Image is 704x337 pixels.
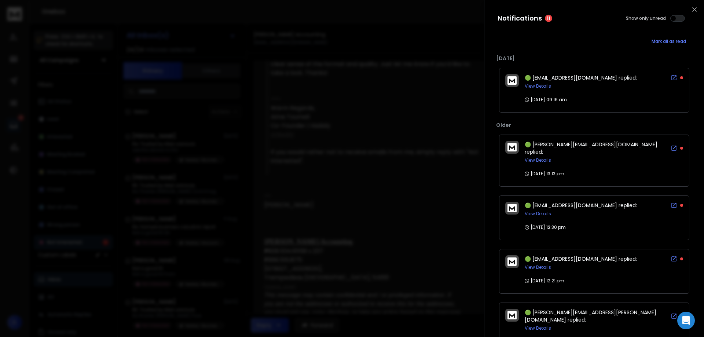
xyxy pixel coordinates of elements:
span: 🟢 [EMAIL_ADDRESS][DOMAIN_NAME] replied: [525,202,637,209]
button: View Details [525,325,551,331]
p: [DATE] 13:13 pm [525,171,564,177]
p: [DATE] 09:16 am [525,97,567,103]
img: logo [507,204,517,212]
img: logo [507,76,517,85]
p: [DATE] [496,55,692,62]
label: Show only unread [626,15,666,21]
span: 11 [545,15,552,22]
h3: Notifications [498,13,542,23]
button: View Details [525,211,551,217]
img: logo [507,311,517,319]
img: logo [507,143,517,151]
button: View Details [525,264,551,270]
span: Mark all as read [652,39,686,44]
button: View Details [525,157,551,163]
p: [DATE] 12:30 pm [525,224,566,230]
span: 🟢 [PERSON_NAME][EMAIL_ADDRESS][DOMAIN_NAME] replied: [525,141,657,155]
button: Mark all as read [642,34,695,49]
span: 🟢 [EMAIL_ADDRESS][DOMAIN_NAME] replied: [525,255,637,263]
p: Older [496,121,692,129]
span: 🟢 [PERSON_NAME][EMAIL_ADDRESS][PERSON_NAME][DOMAIN_NAME] replied: [525,309,656,323]
img: logo [507,257,517,266]
p: [DATE] 12:21 pm [525,278,564,284]
div: Open Intercom Messenger [677,312,695,329]
span: 🟢 [EMAIL_ADDRESS][DOMAIN_NAME] replied: [525,74,637,81]
button: View Details [525,83,551,89]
